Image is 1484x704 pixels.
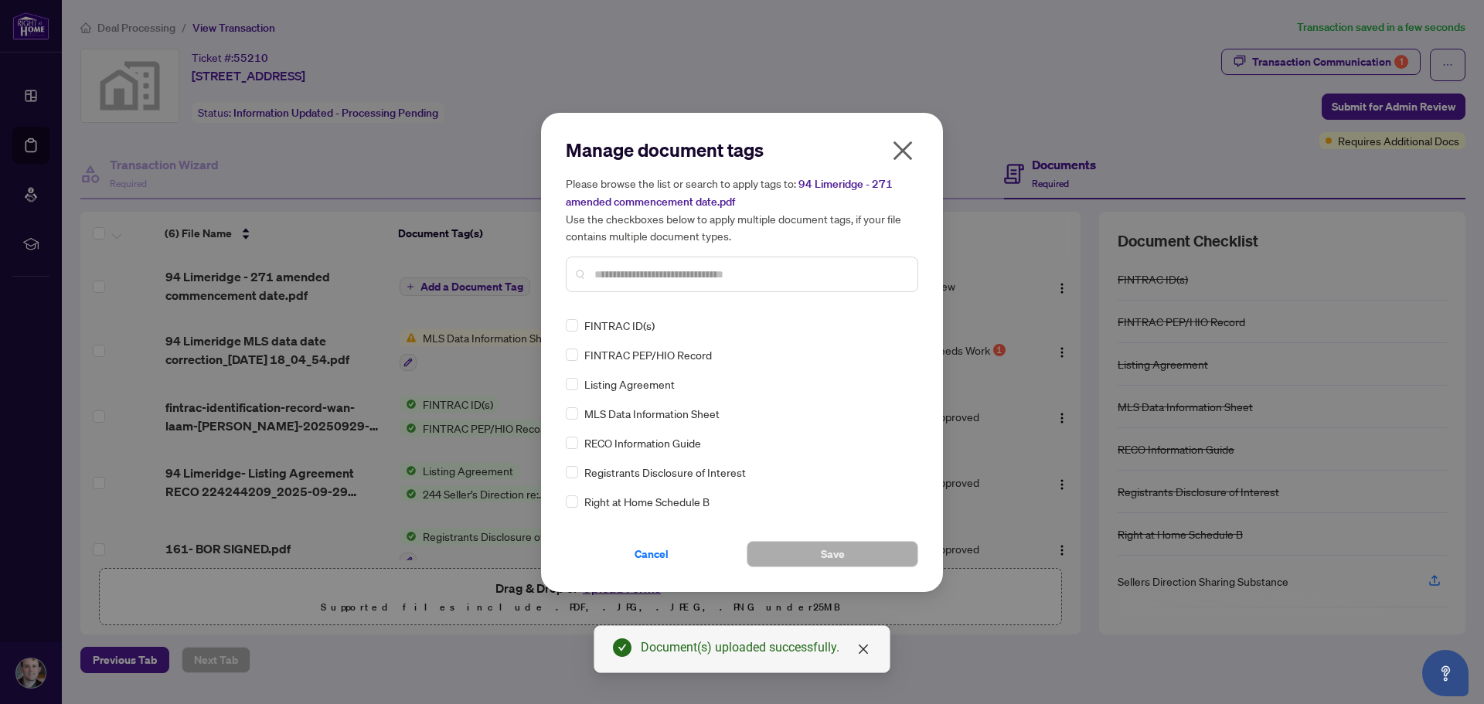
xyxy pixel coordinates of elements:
span: FINTRAC ID(s) [584,317,655,334]
h5: Please browse the list or search to apply tags to: Use the checkboxes below to apply multiple doc... [566,175,918,244]
button: Save [747,541,918,567]
h2: Manage document tags [566,138,918,162]
span: RECO Information Guide [584,434,701,451]
span: FINTRAC PEP/HIO Record [584,346,712,363]
span: close [857,643,870,655]
span: 94 Limeridge - 271 amended commencement date.pdf [566,177,893,209]
span: Registrants Disclosure of Interest [584,464,746,481]
a: Close [855,641,872,658]
div: Document(s) uploaded successfully. [641,638,871,657]
span: close [890,138,915,163]
button: Open asap [1422,650,1469,696]
span: check-circle [613,638,631,657]
span: Right at Home Schedule B [584,493,710,510]
span: MLS Data Information Sheet [584,405,720,422]
span: Listing Agreement [584,376,675,393]
span: Cancel [635,542,669,566]
button: Cancel [566,541,737,567]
